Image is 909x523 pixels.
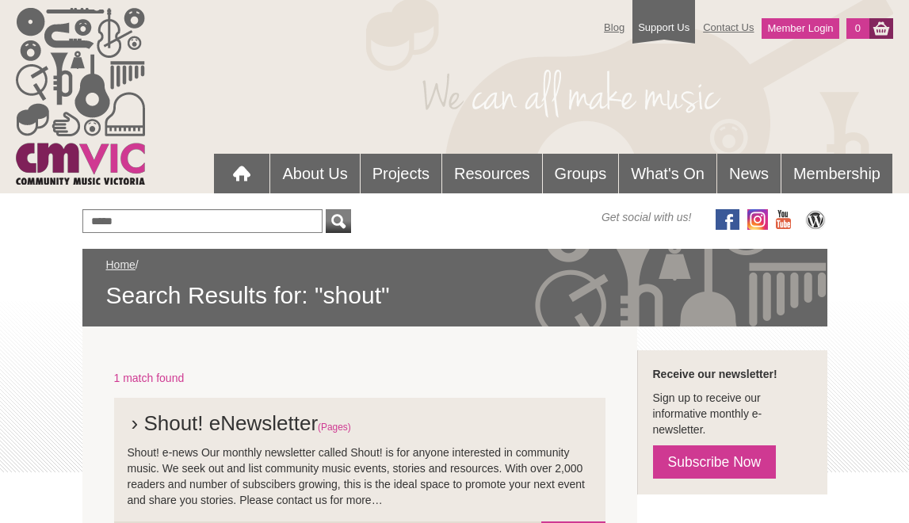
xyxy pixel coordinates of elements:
[318,422,351,433] span: (Pages)
[361,154,441,193] a: Projects
[619,154,716,193] a: What's On
[781,154,892,193] a: Membership
[16,8,145,185] img: cmvic_logo.png
[602,209,692,225] span: Get social with us!
[653,390,812,437] p: Sign up to receive our informative monthly e-newsletter.
[653,445,777,479] a: Subscribe Now
[114,370,605,386] p: 1 match found
[270,154,359,193] a: About Us
[106,258,136,271] a: Home
[128,411,592,445] h2: › Shout! eNewsletter
[442,154,542,193] a: Resources
[543,154,619,193] a: Groups
[717,154,781,193] a: News
[804,209,827,230] img: CMVic Blog
[747,209,768,230] img: icon-instagram.png
[762,18,838,39] a: Member Login
[695,13,762,41] a: Contact Us
[596,13,632,41] a: Blog
[653,368,777,380] strong: Receive our newsletter!
[106,257,804,311] div: /
[106,281,804,311] span: Search Results for: "shout"
[114,398,605,521] li: Shout! e-news Our monthly newsletter called Shout! is for anyone interested in community music. W...
[846,18,869,39] a: 0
